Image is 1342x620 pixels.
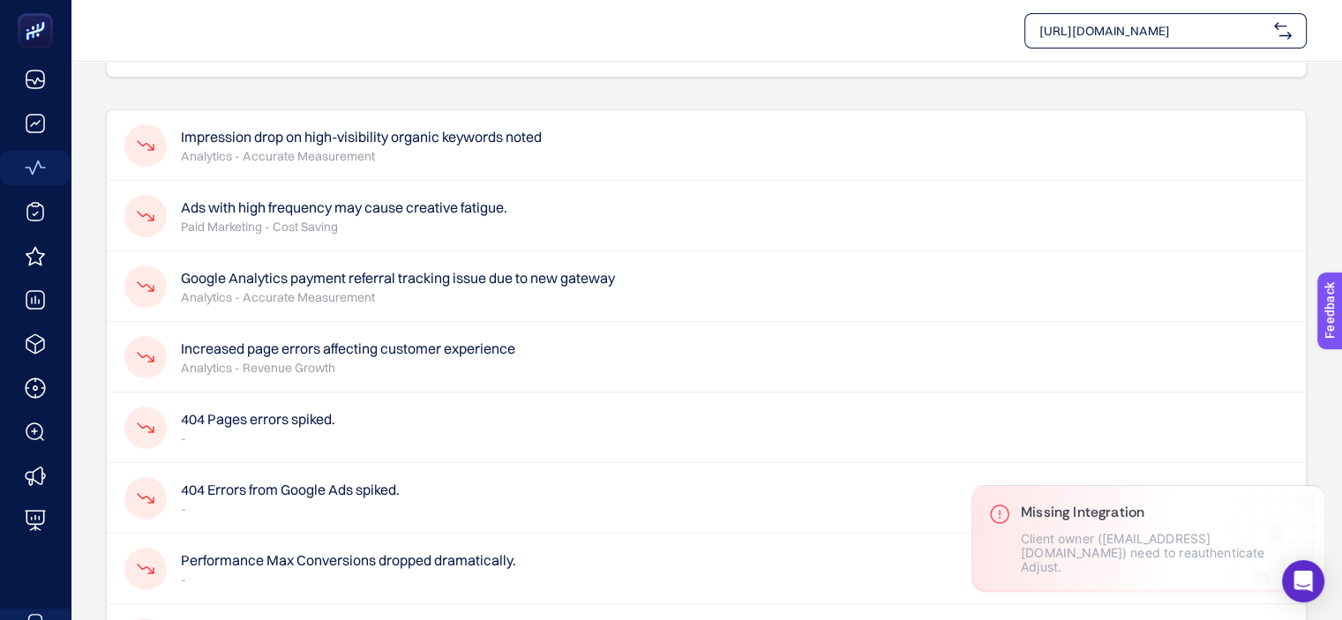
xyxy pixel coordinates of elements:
[181,549,516,571] h4: Performance Max Conversions dropped dramatically.
[181,288,615,306] p: Analytics - Accurate Measurement
[1282,560,1324,602] div: Open Intercom Messenger
[181,500,400,518] p: -
[1274,22,1292,40] img: svg%3e
[181,218,507,235] p: Paid Marketing - Cost Saving
[181,571,516,588] p: -
[181,359,515,377] p: Analytics - Revenue Growth
[181,338,515,359] h4: Increased page errors affecting customer experience
[181,430,335,447] p: -
[1039,22,1267,40] span: [URL][DOMAIN_NAME]
[181,147,542,165] p: Analytics - Accurate Measurement
[181,126,542,147] h4: Impression drop on high-visibility organic keywords noted
[181,267,615,288] h4: Google Analytics payment referral tracking issue due to new gateway
[1021,532,1307,574] p: Client owner ([EMAIL_ADDRESS][DOMAIN_NAME]) need to reauthenticate Adjust.
[181,479,400,500] h4: 404 Errors from Google Ads spiked.
[1021,504,1307,521] h3: Missing Integration
[11,5,67,19] span: Feedback
[181,408,335,430] h4: 404 Pages errors spiked.
[181,197,507,218] h4: Ads with high frequency may cause creative fatigue.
